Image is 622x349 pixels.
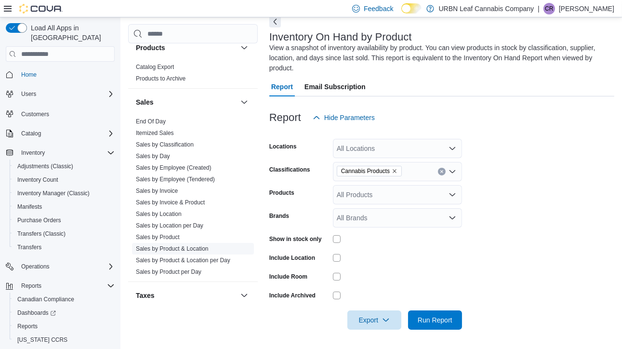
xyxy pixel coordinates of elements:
h3: Report [269,112,301,123]
span: Report [271,77,293,96]
span: Dashboards [17,309,56,317]
a: Sales by Employee (Created) [136,164,212,171]
a: Adjustments (Classic) [13,161,77,172]
button: Sales [136,97,237,107]
label: Products [269,189,294,197]
button: Next [269,16,281,27]
span: Purchase Orders [17,216,61,224]
span: Inventory Count [17,176,58,184]
span: Home [17,68,115,81]
a: Catalog Export [136,64,174,70]
span: End Of Day [136,118,166,125]
span: Inventory [17,147,115,159]
label: Include Location [269,254,315,262]
button: Transfers (Classic) [10,227,119,241]
label: Classifications [269,166,310,174]
span: Export [353,310,396,330]
div: Chris Rechner [543,3,555,14]
span: Sales by Employee (Created) [136,164,212,172]
span: Cannabis Products [337,166,402,176]
span: Sales by Product per Day [136,268,201,276]
span: Sales by Day [136,152,170,160]
button: Home [2,67,119,81]
a: Sales by Product [136,234,180,241]
button: Catalog [17,128,45,139]
button: Export [347,310,401,330]
div: Products [128,61,258,88]
span: Email Subscription [304,77,366,96]
a: Canadian Compliance [13,294,78,305]
a: Dashboards [13,307,60,319]
button: Inventory [17,147,49,159]
span: Sales by Employee (Tendered) [136,175,215,183]
button: Run Report [408,310,462,330]
span: Users [21,90,36,98]
span: Sales by Classification [136,141,194,148]
button: Products [136,43,237,53]
h3: Inventory On Hand by Product [269,31,412,43]
label: Locations [269,143,297,150]
span: Adjustments (Classic) [13,161,115,172]
span: Reports [17,322,38,330]
span: Dashboards [13,307,115,319]
a: Sales by Product & Location [136,245,209,252]
span: Load All Apps in [GEOGRAPHIC_DATA] [27,23,115,42]
span: Run Report [418,315,452,325]
button: Products [238,42,250,54]
label: Brands [269,212,289,220]
div: View a snapshot of inventory availability by product. You can view products in stock by classific... [269,43,609,73]
a: Sales by Location [136,211,182,217]
span: Adjustments (Classic) [17,162,73,170]
span: Reports [17,280,115,292]
input: Dark Mode [401,3,422,13]
span: Canadian Compliance [17,295,74,303]
button: Transfers [10,241,119,254]
span: CR [545,3,553,14]
span: Sales by Invoice [136,187,178,195]
div: Sales [128,116,258,282]
span: Transfers [17,243,41,251]
span: Transfers [13,242,115,253]
button: Taxes [238,290,250,301]
button: Purchase Orders [10,214,119,227]
a: Dashboards [10,306,119,320]
span: Sales by Product & Location [136,245,209,253]
button: Inventory Count [10,173,119,187]
h3: Taxes [136,291,155,300]
span: Operations [17,261,115,272]
label: Include Archived [269,292,316,299]
button: Operations [17,261,53,272]
span: Itemized Sales [136,129,174,137]
a: Sales by Day [136,153,170,160]
span: Inventory [21,149,45,157]
span: Reports [21,282,41,290]
button: Operations [2,260,119,273]
button: [US_STATE] CCRS [10,333,119,347]
span: Sales by Location [136,210,182,218]
p: URBN Leaf Cannabis Company [439,3,534,14]
a: Sales by Employee (Tendered) [136,176,215,183]
p: | [538,3,540,14]
button: Reports [10,320,119,333]
button: Users [2,87,119,101]
p: [PERSON_NAME] [559,3,614,14]
a: Products to Archive [136,75,185,82]
a: Transfers (Classic) [13,228,69,240]
span: Purchase Orders [13,215,115,226]
a: Sales by Location per Day [136,222,203,229]
span: Hide Parameters [324,113,375,122]
span: Dark Mode [401,13,402,14]
button: Reports [2,279,119,293]
a: Sales by Product & Location per Day [136,257,230,264]
button: Clear input [438,168,446,175]
a: Sales by Invoice & Product [136,199,205,206]
a: Sales by Invoice [136,188,178,194]
span: Operations [21,263,50,270]
img: Cova [19,4,63,13]
a: Inventory Count [13,174,62,186]
button: Reports [17,280,45,292]
span: Home [21,71,37,79]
